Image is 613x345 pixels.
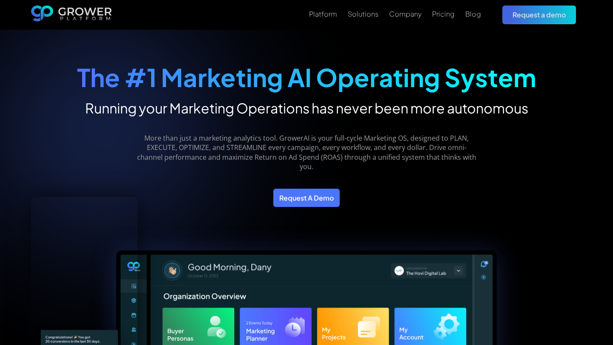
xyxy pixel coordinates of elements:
p: More than just a marketing analytics tool. GrowerAI is your full-cycle Marketing OS, designed to ... [136,133,478,172]
a: Request A Demo [273,189,340,207]
a: Blog [465,9,481,19]
a: home [31,6,112,24]
a: Solutions [348,9,378,19]
div: Solutions [348,10,378,18]
a: Pricing [432,9,455,19]
strong: The #1 Marketing AI Operating System [77,62,536,93]
h2: Running your Marketing Operations has never been more autonomous [77,99,536,116]
a: Request a demo [502,6,576,24]
a: Platform [309,9,337,19]
div: Company [389,10,421,18]
a: Company [389,9,421,19]
div: Blog [465,10,481,18]
div: Pricing [432,10,455,18]
div: Platform [309,10,337,18]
